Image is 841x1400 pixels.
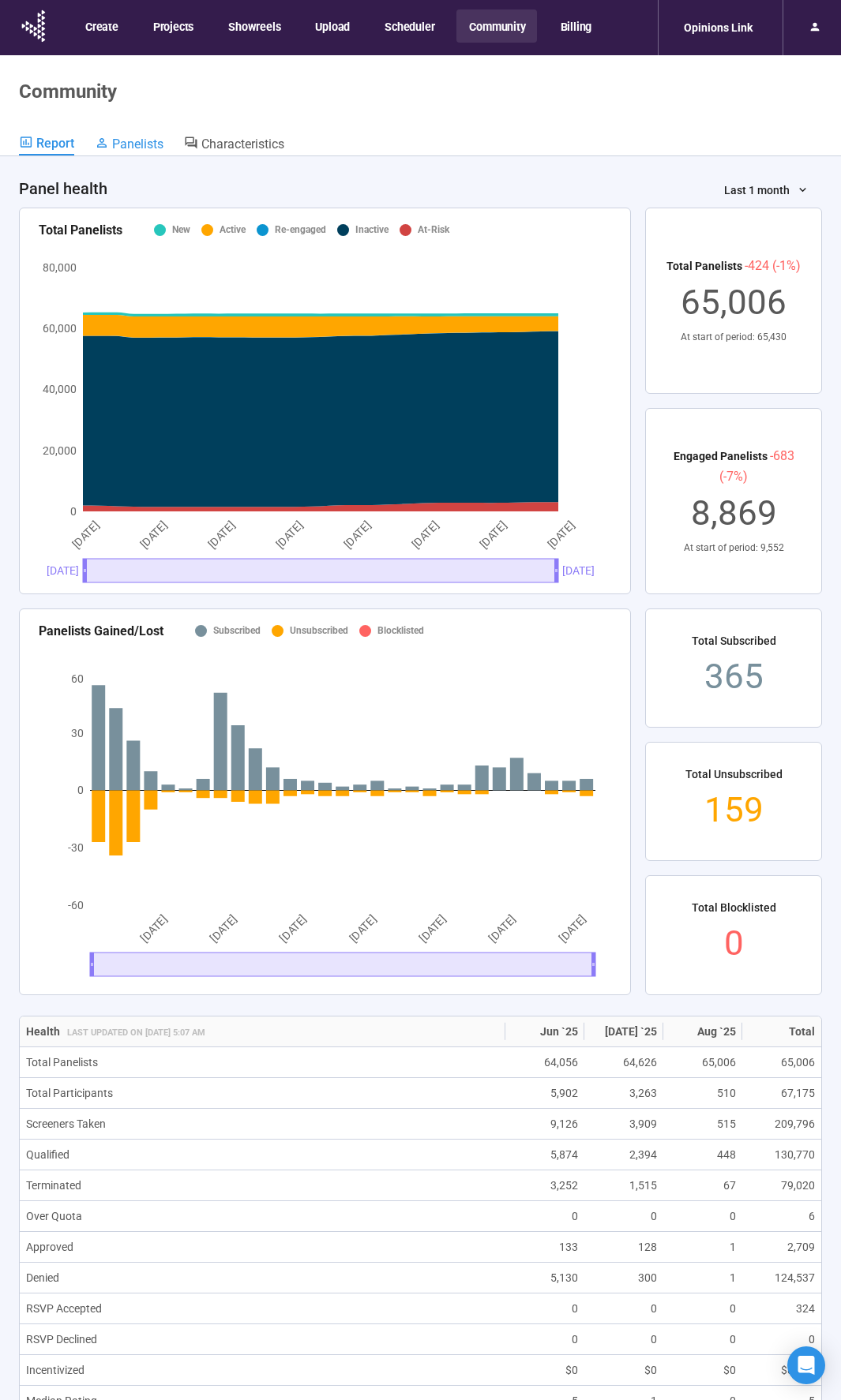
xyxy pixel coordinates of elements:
[20,1293,505,1324] td: RSVP Accepted
[36,136,74,151] span: Report
[69,518,101,550] tspan: [DATE]
[275,223,326,238] div: Re-engaged
[665,541,802,556] div: At start of period: 9,552
[20,1355,505,1386] td: Incentivized
[505,1232,584,1263] td: 133
[505,1078,584,1109] td: 5,902
[742,1140,821,1170] td: 130,770
[742,1324,821,1355] td: 0
[674,450,768,462] span: Engaged Panelists
[666,275,801,330] div: 65,006
[584,1078,663,1109] td: 3,263
[666,260,742,272] span: Total Panelists
[787,1346,825,1384] div: Open Intercom Messenger
[742,1201,821,1232] td: 6
[213,623,261,638] div: Subscribed
[685,766,783,783] div: Total Unsubscribed
[43,261,77,274] tspan: 80,000
[584,1109,663,1140] td: 3,909
[584,1140,663,1170] td: 2,394
[742,1293,821,1324] td: 324
[665,486,802,541] div: 8,869
[417,912,449,944] tspan: [DATE]
[216,9,291,43] button: Showreels
[141,9,205,43] button: Projects
[505,1324,584,1355] td: 0
[39,621,163,641] div: Panelists Gained/Lost
[505,1263,584,1293] td: 5,130
[663,1293,742,1324] td: 0
[663,1232,742,1263] td: 1
[477,518,509,550] tspan: [DATE]
[67,1028,205,1038] span: last updated on
[20,1047,505,1078] td: Total Panelists
[145,1028,205,1038] time: [DATE] 5:07 AM
[273,518,305,550] tspan: [DATE]
[505,1047,584,1078] td: 64,056
[742,1355,821,1386] td: $8,425
[505,1355,584,1386] td: $0
[68,899,84,911] tspan: -60
[95,135,163,155] a: Panelists
[341,518,373,550] tspan: [DATE]
[742,1109,821,1140] td: 209,796
[742,1078,821,1109] td: 67,175
[505,1140,584,1170] td: 5,874
[584,1324,663,1355] td: 0
[505,1016,584,1047] th: Jun `25
[692,632,776,649] div: Total Subscribed
[557,912,588,944] tspan: [DATE]
[584,1016,663,1047] th: [DATE] `25
[347,912,378,944] tspan: [DATE]
[138,912,170,944] tspan: [DATE]
[20,1232,505,1263] td: Approved
[505,1201,584,1232] td: 0
[663,1047,742,1078] td: 65,006
[68,841,84,854] tspan: -30
[692,899,776,916] div: Total Blocklisted
[742,1263,821,1293] td: 124,537
[70,505,77,518] tspan: 0
[674,13,762,43] div: Opinions Link
[290,623,348,638] div: Unsubscribed
[19,178,107,200] h4: Panel health
[77,784,84,796] tspan: 0
[137,518,169,550] tspan: [DATE]
[208,912,239,944] tspan: [DATE]
[43,383,77,395] tspan: 40,000
[20,1078,505,1109] td: Total Participants
[584,1263,663,1293] td: 300
[39,220,122,240] div: Total Panelists
[302,9,361,43] button: Upload
[43,444,77,456] tspan: 20,000
[184,135,284,155] a: Characteristics
[711,178,822,203] button: Last 1 month
[112,137,163,152] span: Panelists
[745,258,801,273] span: -424 (-1%)
[205,518,237,550] tspan: [DATE]
[26,1023,499,1040] p: Health
[73,9,130,43] button: Create
[172,223,190,238] div: New
[663,1201,742,1232] td: 0
[584,1170,663,1201] td: 1,515
[663,1078,742,1109] td: 510
[505,1293,584,1324] td: 0
[377,623,424,638] div: Blocklisted
[409,518,441,550] tspan: [DATE]
[742,1170,821,1201] td: 79,020
[663,1109,742,1140] td: 515
[505,1109,584,1140] td: 9,126
[71,726,84,739] tspan: 30
[20,1140,505,1170] td: Qualified
[20,1170,505,1201] td: Terminated
[584,1293,663,1324] td: 0
[277,912,309,944] tspan: [DATE]
[545,518,576,550] tspan: [DATE]
[692,649,776,704] div: 365
[666,330,801,345] div: At start of period: 65,430
[220,223,246,238] div: Active
[663,1263,742,1293] td: 1
[355,223,389,238] div: Inactive
[372,9,445,43] button: Scheduler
